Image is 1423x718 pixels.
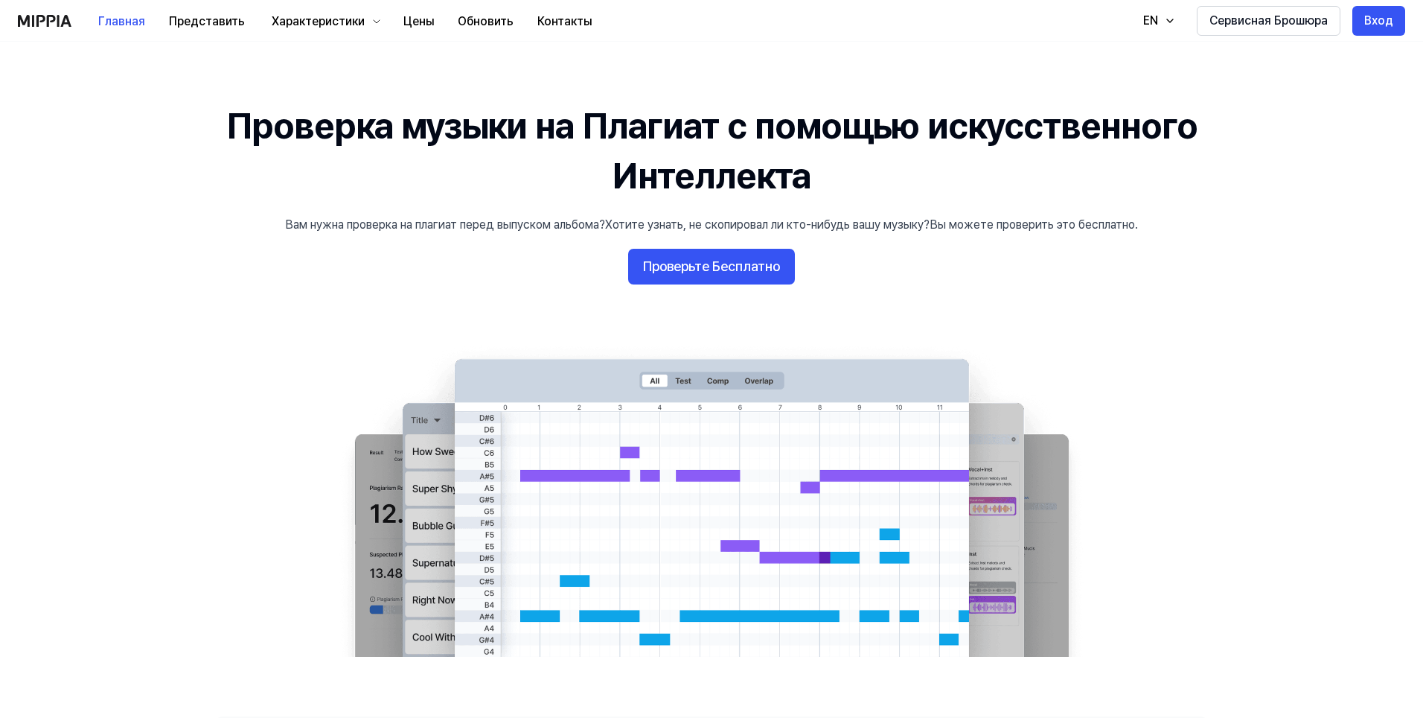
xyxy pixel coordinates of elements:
[1352,6,1405,36] button: Вход
[446,1,525,42] a: Обновить
[458,13,514,31] ya-tr-span: Обновить
[537,13,592,31] ya-tr-span: Контакты
[86,1,157,42] a: Главная
[226,104,1197,197] ya-tr-span: Проверка музыки на Плагиат с помощью искусственного Интеллекта
[86,7,157,36] button: Главная
[257,7,391,36] button: Характеристики
[930,217,1138,232] ya-tr-span: Вы можете проверить это бесплатно.
[285,217,605,232] ya-tr-span: Вам нужна проверка на плагиат перед выпуском альбома?
[525,7,604,36] button: Контакты
[391,7,446,36] button: Цены
[1197,6,1340,36] button: Сервисная Брошюра
[1143,13,1158,28] ya-tr-span: EN
[98,13,145,31] ya-tr-span: Главная
[628,249,795,285] button: Проверьте Бесплатно
[1128,6,1185,36] button: EN
[605,217,930,232] ya-tr-span: Хотите узнать, не скопировал ли кто-нибудь вашу музыку?
[169,13,245,31] ya-tr-span: Представить
[643,256,780,278] ya-tr-span: Проверьте Бесплатно
[157,7,257,36] button: Представить
[403,13,434,31] ya-tr-span: Цены
[272,14,365,28] ya-tr-span: Характеристики
[1364,12,1393,30] ya-tr-span: Вход
[324,344,1099,657] img: основное Изображение
[446,7,525,36] button: Обновить
[18,15,71,27] img: логотип
[1209,12,1328,30] ya-tr-span: Сервисная Брошюра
